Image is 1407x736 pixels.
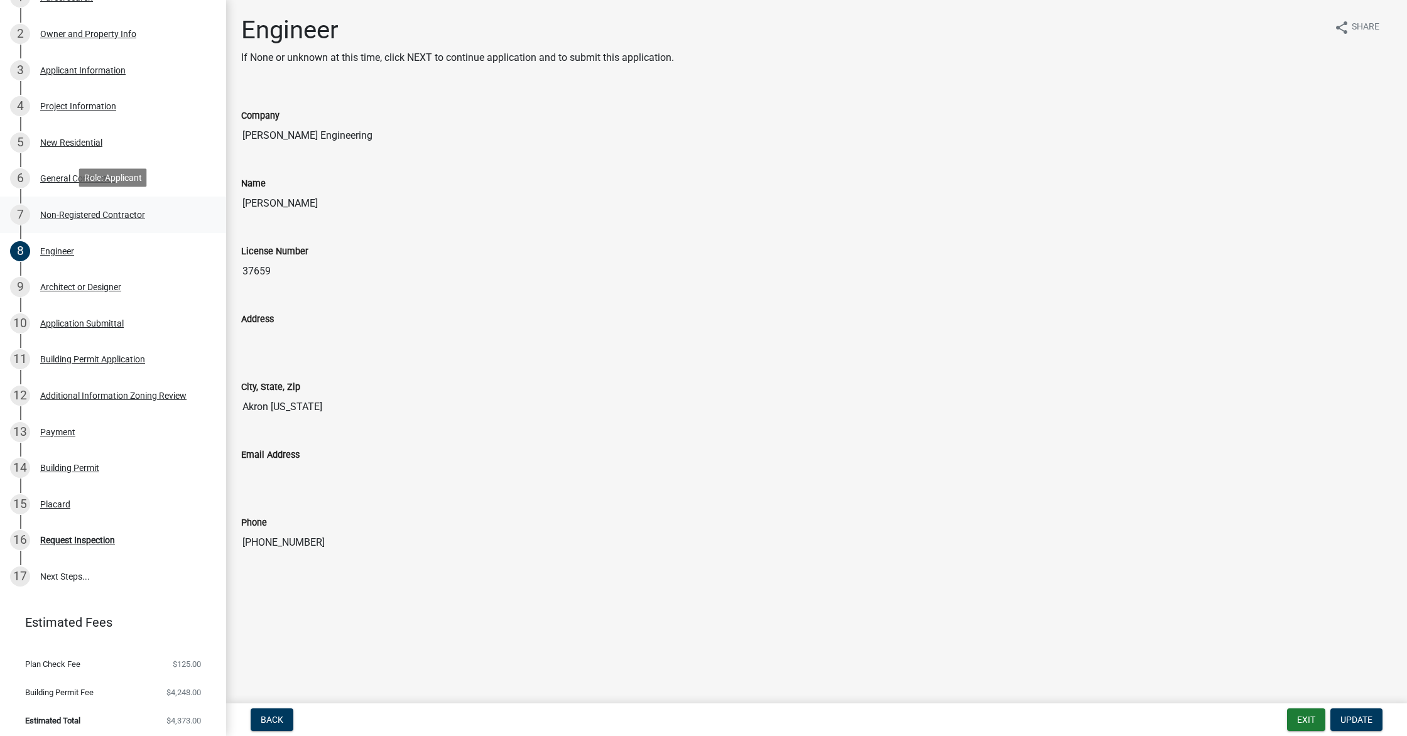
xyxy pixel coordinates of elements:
[40,463,99,472] div: Building Permit
[10,168,30,188] div: 6
[261,715,283,725] span: Back
[10,349,30,369] div: 11
[241,50,674,65] p: If None or unknown at this time, click NEXT to continue application and to submit this application.
[1324,15,1389,40] button: shareShare
[40,355,145,364] div: Building Permit Application
[241,383,300,392] label: City, State, Zip
[241,15,674,45] h1: Engineer
[1340,715,1372,725] span: Update
[40,30,136,38] div: Owner and Property Info
[40,174,115,183] div: General Contractor
[10,530,30,550] div: 16
[10,60,30,80] div: 3
[251,708,293,731] button: Back
[40,391,187,400] div: Additional Information Zoning Review
[25,660,80,668] span: Plan Check Fee
[10,313,30,333] div: 10
[10,277,30,297] div: 9
[40,138,102,147] div: New Residential
[10,133,30,153] div: 5
[40,247,74,256] div: Engineer
[40,210,145,219] div: Non-Registered Contractor
[10,458,30,478] div: 14
[10,422,30,442] div: 13
[40,102,116,111] div: Project Information
[10,386,30,406] div: 12
[10,566,30,587] div: 17
[10,24,30,44] div: 2
[10,494,30,514] div: 15
[241,247,308,256] label: License Number
[79,168,147,187] div: Role: Applicant
[166,717,201,725] span: $4,373.00
[40,319,124,328] div: Application Submittal
[10,205,30,225] div: 7
[40,500,70,509] div: Placard
[1287,708,1325,731] button: Exit
[241,519,267,528] label: Phone
[40,283,121,291] div: Architect or Designer
[40,536,115,544] div: Request Inspection
[1330,708,1383,731] button: Update
[1334,20,1349,35] i: share
[40,66,126,75] div: Applicant Information
[40,428,75,436] div: Payment
[241,112,280,121] label: Company
[166,688,201,696] span: $4,248.00
[1352,20,1379,35] span: Share
[10,96,30,116] div: 4
[25,688,94,696] span: Building Permit Fee
[25,717,80,725] span: Estimated Total
[10,241,30,261] div: 8
[241,451,300,460] label: Email Address
[173,660,201,668] span: $125.00
[241,315,274,324] label: Address
[10,610,206,635] a: Estimated Fees
[241,180,266,188] label: Name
